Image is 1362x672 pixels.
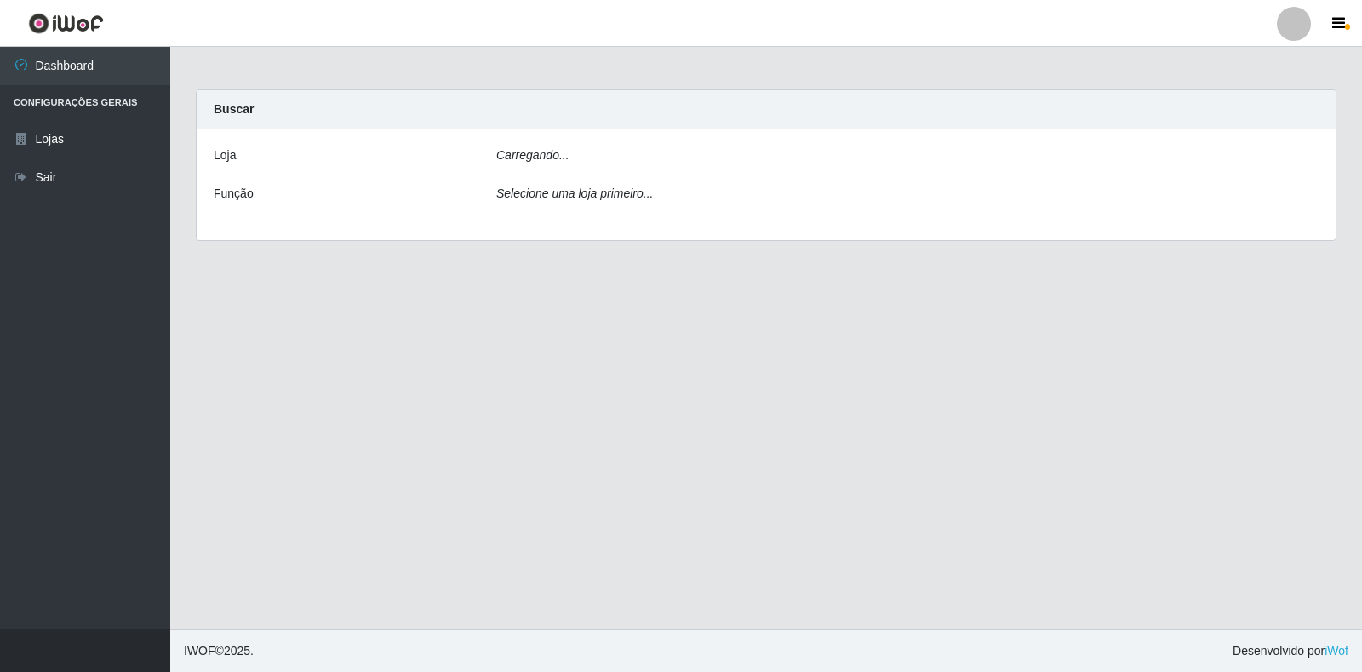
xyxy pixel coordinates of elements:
[28,13,104,34] img: CoreUI Logo
[214,185,254,203] label: Função
[214,146,236,164] label: Loja
[214,102,254,116] strong: Buscar
[496,148,569,162] i: Carregando...
[184,644,215,658] span: IWOF
[184,642,254,660] span: © 2025 .
[496,187,653,200] i: Selecione uma loja primeiro...
[1233,642,1348,660] span: Desenvolvido por
[1325,644,1348,658] a: iWof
